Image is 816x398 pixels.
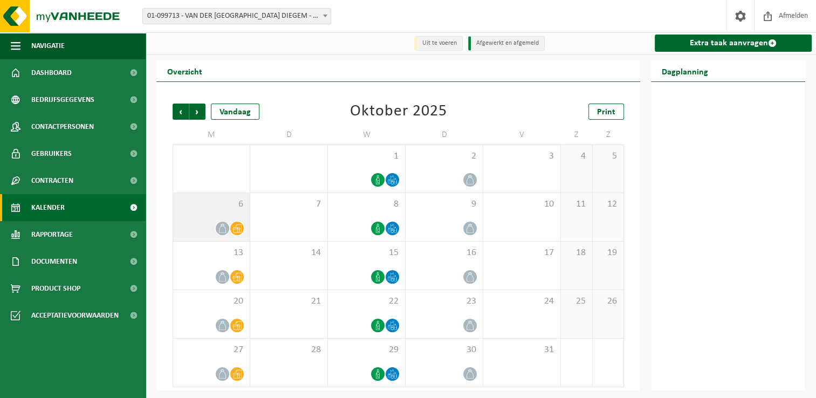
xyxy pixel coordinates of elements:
[333,198,400,210] span: 8
[406,125,483,145] td: D
[143,9,331,24] span: 01-099713 - VAN DER VALK HOTEL BRUSSEL AIRPORT DIEGEM - DIEGEM
[31,140,72,167] span: Gebruikers
[655,35,812,52] a: Extra taak aanvragen
[31,194,65,221] span: Kalender
[489,150,555,162] span: 3
[173,125,250,145] td: M
[411,296,477,307] span: 23
[31,59,72,86] span: Dashboard
[489,198,555,210] span: 10
[350,104,447,120] div: Oktober 2025
[566,198,587,210] span: 11
[411,344,477,356] span: 30
[31,167,73,194] span: Contracten
[179,247,244,259] span: 13
[598,247,619,259] span: 19
[333,150,400,162] span: 1
[489,344,555,356] span: 31
[31,113,94,140] span: Contactpersonen
[598,296,619,307] span: 26
[651,60,719,81] h2: Dagplanning
[173,104,189,120] span: Vorige
[328,125,406,145] td: W
[31,302,119,329] span: Acceptatievoorwaarden
[588,104,624,120] a: Print
[598,198,619,210] span: 12
[411,150,477,162] span: 2
[566,296,587,307] span: 25
[256,344,322,356] span: 28
[31,32,65,59] span: Navigatie
[179,198,244,210] span: 6
[31,248,77,275] span: Documenten
[156,60,213,81] h2: Overzicht
[597,108,615,116] span: Print
[593,125,625,145] td: Z
[211,104,259,120] div: Vandaag
[142,8,331,24] span: 01-099713 - VAN DER VALK HOTEL BRUSSEL AIRPORT DIEGEM - DIEGEM
[489,247,555,259] span: 17
[256,198,322,210] span: 7
[256,247,322,259] span: 14
[333,344,400,356] span: 29
[31,86,94,113] span: Bedrijfsgegevens
[483,125,561,145] td: V
[411,247,477,259] span: 16
[333,247,400,259] span: 15
[414,36,463,51] li: Uit te voeren
[31,221,73,248] span: Rapportage
[256,296,322,307] span: 21
[566,150,587,162] span: 4
[489,296,555,307] span: 24
[561,125,593,145] td: Z
[31,275,80,302] span: Product Shop
[333,296,400,307] span: 22
[189,104,205,120] span: Volgende
[468,36,545,51] li: Afgewerkt en afgemeld
[179,296,244,307] span: 20
[250,125,328,145] td: D
[566,247,587,259] span: 18
[411,198,477,210] span: 9
[598,150,619,162] span: 5
[179,344,244,356] span: 27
